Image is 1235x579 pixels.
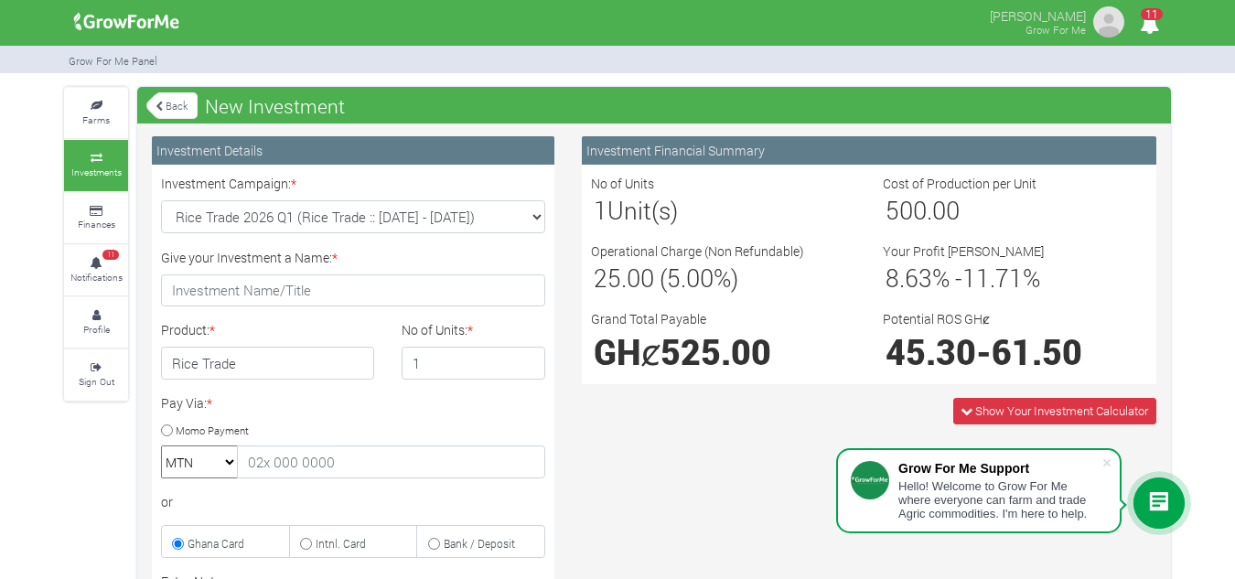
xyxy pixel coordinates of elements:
[69,54,157,68] small: Grow For Me Panel
[402,320,473,339] label: No of Units:
[82,113,110,126] small: Farms
[161,393,212,413] label: Pay Via:
[594,331,853,372] h1: GHȼ
[188,536,244,551] small: Ghana Card
[1141,8,1163,20] span: 11
[237,445,545,478] input: 02x 000 0000
[990,4,1086,26] p: [PERSON_NAME]
[161,492,545,511] div: or
[161,424,173,436] input: Momo Payment
[444,536,515,551] small: Bank / Deposit
[161,174,296,193] label: Investment Campaign:
[594,262,738,294] span: 25.00 (5.00%)
[591,309,706,328] label: Grand Total Payable
[660,329,771,374] span: 525.00
[1132,4,1167,45] i: Notifications
[886,194,960,226] span: 500.00
[591,174,654,193] label: No of Units
[886,263,1144,293] h3: % - %
[591,241,804,261] label: Operational Charge (Non Refundable)
[161,347,374,380] h4: Rice Trade
[161,274,545,307] input: Investment Name/Title
[172,538,184,550] input: Ghana Card
[1090,4,1127,40] img: growforme image
[594,194,607,226] span: 1
[1026,23,1086,37] small: Grow For Me
[78,218,115,231] small: Finances
[176,423,249,436] small: Momo Payment
[883,174,1036,193] label: Cost of Production per Unit
[64,349,128,400] a: Sign Out
[992,329,1082,374] span: 61.50
[300,538,312,550] input: Intnl. Card
[594,196,853,225] h3: Unit(s)
[898,479,1101,520] div: Hello! Welcome to Grow For Me where everyone can farm and trade Agric commodities. I'm here to help.
[64,140,128,190] a: Investments
[962,262,1023,294] span: 11.71
[316,536,366,551] small: Intnl. Card
[883,309,990,328] label: Potential ROS GHȼ
[64,193,128,243] a: Finances
[146,91,198,121] a: Back
[1132,17,1167,35] a: 11
[161,248,338,267] label: Give your Investment a Name:
[70,271,123,284] small: Notifications
[886,331,1144,372] h1: -
[64,88,128,138] a: Farms
[886,262,932,294] span: 8.63
[898,461,1101,476] div: Grow For Me Support
[83,323,110,336] small: Profile
[886,329,976,374] span: 45.30
[64,297,128,348] a: Profile
[68,4,186,40] img: growforme image
[200,88,349,124] span: New Investment
[975,402,1148,419] span: Show Your Investment Calculator
[64,245,128,295] a: 11 Notifications
[71,166,122,178] small: Investments
[102,250,119,261] span: 11
[161,320,215,339] label: Product:
[883,241,1044,261] label: Your Profit [PERSON_NAME]
[582,136,1156,165] div: Investment Financial Summary
[428,538,440,550] input: Bank / Deposit
[79,375,114,388] small: Sign Out
[152,136,554,165] div: Investment Details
